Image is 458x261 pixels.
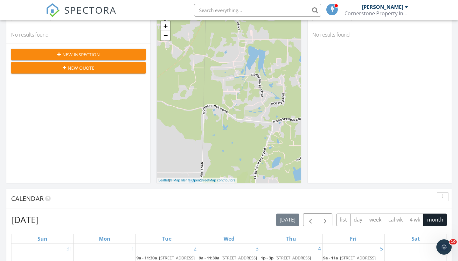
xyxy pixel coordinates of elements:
a: Go to September 3, 2025 [254,243,260,254]
div: | [157,178,237,183]
a: Friday [349,234,358,243]
a: Zoom in [161,21,170,31]
div: [PERSON_NAME] [362,4,403,10]
a: © OpenStreetMap contributors [188,178,235,182]
a: Sunday [36,234,49,243]
span: New Inspection [62,51,100,58]
button: 4 wk [406,214,424,226]
span: [STREET_ADDRESS] [159,255,195,261]
button: New Quote [11,62,146,74]
input: Search everything... [194,4,321,17]
button: New Inspection [11,49,146,60]
span: New Quote [68,65,94,71]
div: No results found [308,26,452,43]
button: list [336,214,350,226]
button: Next month [318,213,333,226]
span: [STREET_ADDRESS] [340,255,376,261]
a: Go to September 5, 2025 [379,243,384,254]
div: No results found [6,26,150,43]
span: 9a - 11a [323,255,338,261]
span: [STREET_ADDRESS] [275,255,311,261]
a: Wednesday [222,234,236,243]
span: 1p - 3p [261,255,274,261]
a: Leaflet [158,178,169,182]
span: 9a - 11:30a [136,255,157,261]
span: Calendar [11,194,44,203]
button: week [366,214,385,226]
a: Saturday [410,234,421,243]
span: 10 [449,239,457,244]
button: day [350,214,366,226]
span: [STREET_ADDRESS] [221,255,257,261]
button: Previous month [303,213,318,226]
img: The Best Home Inspection Software - Spectora [46,3,60,17]
h2: [DATE] [11,213,39,226]
a: Go to September 1, 2025 [130,243,135,254]
a: Monday [98,234,112,243]
iframe: Intercom live chat [436,239,452,255]
a: Go to September 2, 2025 [192,243,198,254]
button: cal wk [385,214,406,226]
a: Go to September 4, 2025 [317,243,322,254]
span: SPECTORA [64,3,116,17]
button: month [423,214,447,226]
div: Cornerstone Property Inspections, LLC [344,10,408,17]
a: Thursday [285,234,297,243]
a: SPECTORA [46,9,116,22]
span: 9a - 11:30a [199,255,219,261]
a: Tuesday [161,234,173,243]
a: Zoom out [161,31,170,40]
a: Go to August 31, 2025 [65,243,73,254]
a: © MapTiler [170,178,187,182]
button: [DATE] [276,214,299,226]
